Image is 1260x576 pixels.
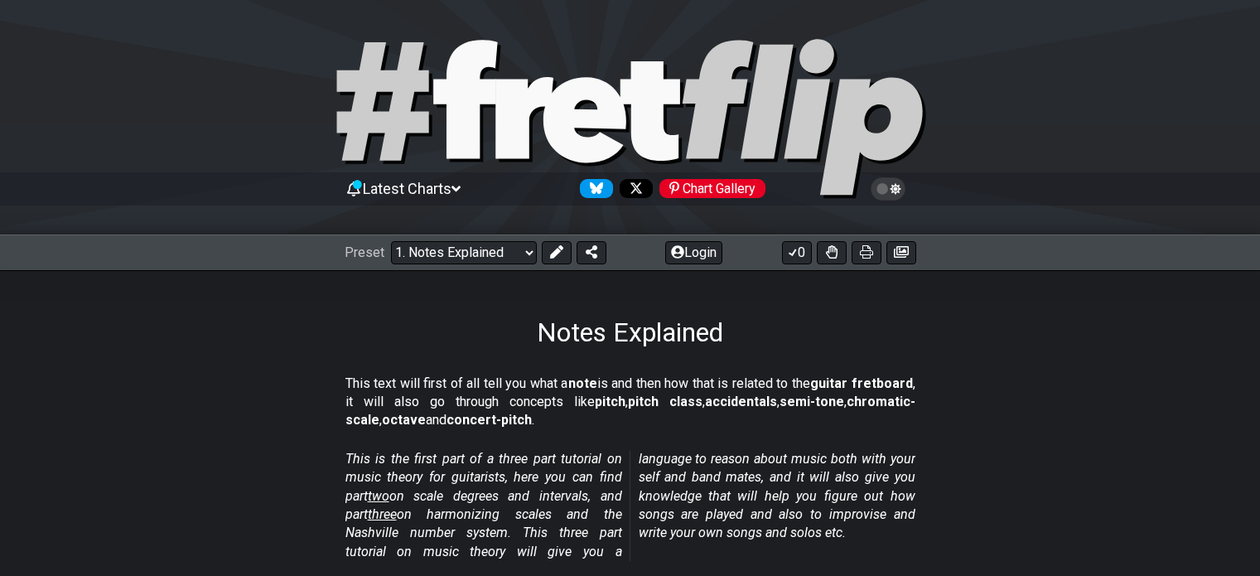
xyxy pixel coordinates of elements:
strong: note [568,375,597,391]
h1: Notes Explained [537,317,723,348]
span: two [368,488,389,504]
strong: concert-pitch [447,412,532,428]
button: Login [665,241,722,264]
strong: semi-tone [780,394,844,409]
strong: pitch class [628,394,702,409]
span: Toggle light / dark theme [879,182,898,196]
strong: guitar fretboard [810,375,913,391]
p: This text will first of all tell you what a is and then how that is related to the , it will also... [345,375,915,430]
span: Preset [345,244,384,260]
strong: accidentals [705,394,777,409]
span: three [368,506,397,522]
button: Edit Preset [542,241,572,264]
strong: pitch [595,394,625,409]
button: Print [852,241,881,264]
a: Follow #fretflip at Bluesky [573,179,613,198]
a: #fretflip at Pinterest [653,179,765,198]
select: Preset [391,241,537,264]
button: Create image [886,241,916,264]
em: This is the first part of a three part tutorial on music theory for guitarists, here you can find... [345,451,915,559]
button: Share Preset [577,241,606,264]
button: Toggle Dexterity for all fretkits [817,241,847,264]
div: Chart Gallery [659,179,765,198]
button: 0 [782,241,812,264]
span: Latest Charts [363,180,451,197]
a: Follow #fretflip at X [613,179,653,198]
strong: octave [382,412,426,428]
